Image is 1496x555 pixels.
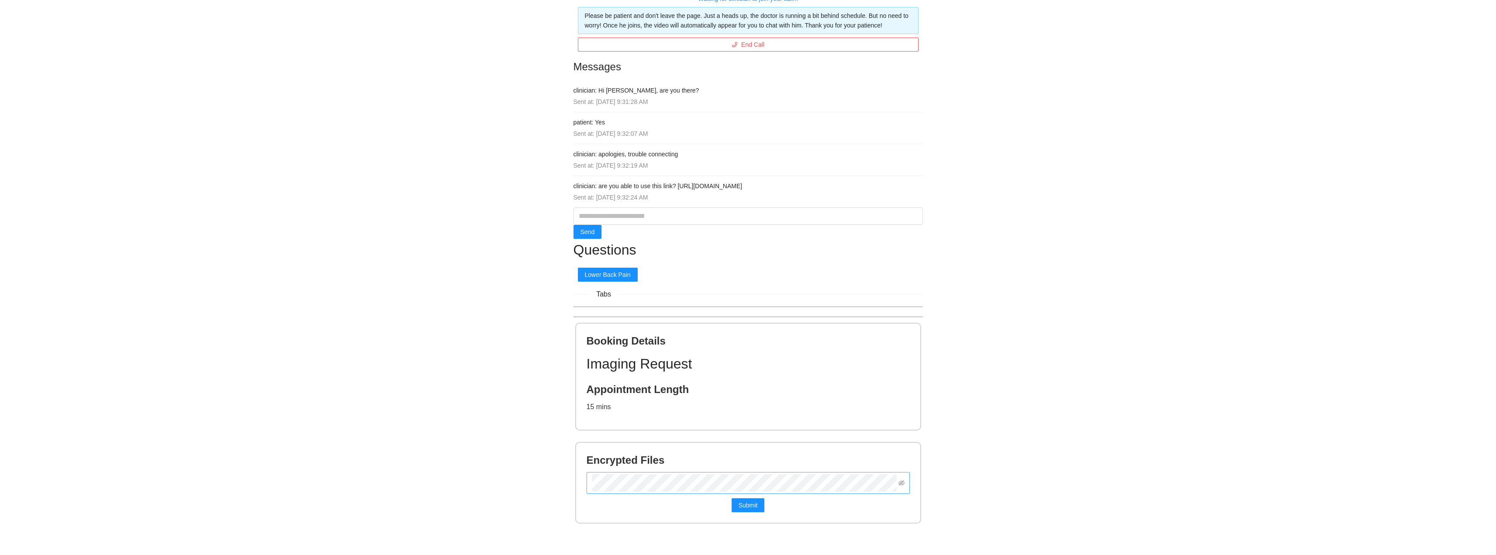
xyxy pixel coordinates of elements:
h1: Imaging Request [587,353,910,375]
h2: Appointment Length [587,383,910,396]
p: 15 mins [587,401,910,413]
span: eye-invisible [898,480,905,486]
span: Lower Back Pain [585,270,631,279]
span: End Call [741,40,764,49]
button: Send [574,225,602,239]
button: Submit [732,498,765,512]
span: Submit [739,500,758,510]
h2: Booking Details [587,334,910,348]
button: Lower Back Pain [578,268,638,282]
h2: Messages [574,59,923,75]
h4: patient: Yes [574,117,923,127]
h2: Encrypted Files [587,453,910,467]
div: Please be patient and don't leave the page. Just a heads up, the doctor is running a bit behind s... [585,11,912,30]
div: Sent at: [DATE] 9:32:19 AM [574,161,923,170]
span: phone [732,41,738,48]
h1: Questions [574,239,923,261]
h4: clinician: are you able to use this link? [URL][DOMAIN_NAME] [574,181,923,191]
span: Send [580,227,595,237]
button: phoneEnd Call [578,38,919,52]
h4: clinician: Hi [PERSON_NAME], are you there? [574,86,923,95]
div: Sent at: [DATE] 9:32:24 AM [574,193,923,202]
h4: clinician: apologies, trouble connecting [574,149,923,159]
span: Tabs [589,289,618,300]
div: Sent at: [DATE] 9:31:28 AM [574,97,923,107]
div: Sent at: [DATE] 9:32:07 AM [574,129,923,138]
